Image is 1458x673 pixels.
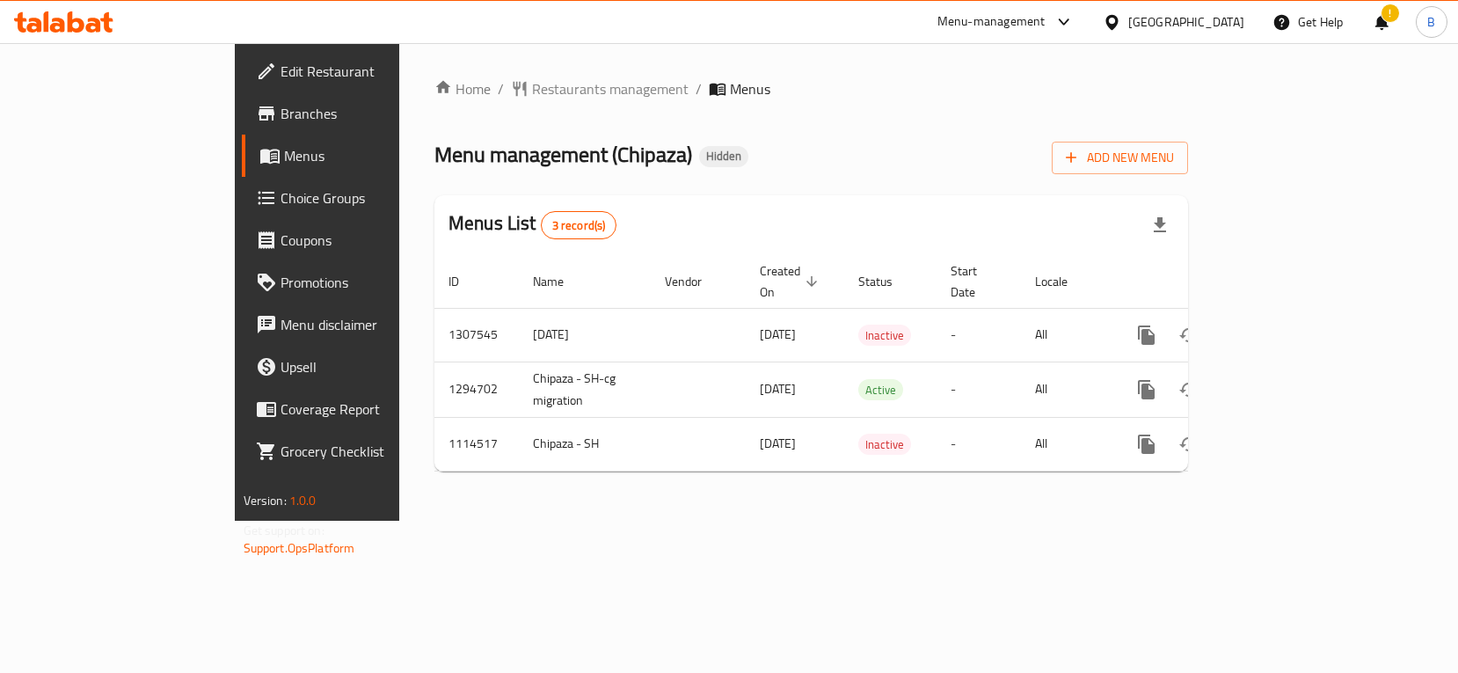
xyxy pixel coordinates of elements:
td: - [937,417,1021,471]
span: 3 record(s) [542,217,616,234]
button: Add New Menu [1052,142,1188,174]
span: Inactive [858,435,911,455]
span: [DATE] [760,432,796,455]
span: Branches [281,103,464,124]
div: Export file [1139,204,1181,246]
a: Menu disclaimer [242,304,478,346]
span: Status [858,271,915,292]
span: Version: [244,489,287,512]
nav: breadcrumb [434,78,1188,99]
div: Active [858,379,903,400]
a: Edit Restaurant [242,50,478,92]
div: [GEOGRAPHIC_DATA] [1128,12,1244,32]
button: Change Status [1168,314,1210,356]
span: Name [533,271,587,292]
span: Grocery Checklist [281,441,464,462]
h2: Menus List [448,210,616,239]
span: Edit Restaurant [281,61,464,82]
td: All [1021,362,1112,417]
button: more [1126,423,1168,465]
a: Support.OpsPlatform [244,537,355,560]
a: Upsell [242,346,478,388]
a: Branches [242,92,478,135]
li: / [696,78,702,99]
span: 1.0.0 [289,489,317,512]
span: Start Date [951,260,1000,303]
span: Created On [760,260,823,303]
span: Coverage Report [281,399,464,420]
span: Menu disclaimer [281,314,464,335]
a: Menus [242,135,478,177]
span: ID [448,271,482,292]
a: Restaurants management [511,78,689,99]
span: Inactive [858,326,911,346]
span: [DATE] [760,323,796,346]
table: enhanced table [434,255,1309,472]
div: Inactive [858,434,911,455]
span: Coupons [281,230,464,251]
button: more [1126,369,1168,411]
td: Chipaza - SH-cg migration [519,362,651,417]
span: Menus [730,78,770,99]
a: Promotions [242,261,478,304]
span: Get support on: [244,519,324,542]
span: Upsell [281,356,464,377]
th: Actions [1112,255,1309,309]
td: - [937,362,1021,417]
button: more [1126,314,1168,356]
span: Add New Menu [1066,147,1174,169]
td: - [937,308,1021,362]
button: Change Status [1168,369,1210,411]
td: Chipaza - SH [519,417,651,471]
span: Restaurants management [532,78,689,99]
span: Menu management ( Chipaza ) [434,135,692,174]
span: [DATE] [760,377,796,400]
td: [DATE] [519,308,651,362]
div: Hidden [699,146,748,167]
td: All [1021,308,1112,362]
td: All [1021,417,1112,471]
a: Choice Groups [242,177,478,219]
div: Menu-management [937,11,1046,33]
span: Menus [284,145,464,166]
span: Promotions [281,272,464,293]
span: Choice Groups [281,187,464,208]
span: Active [858,380,903,400]
span: Vendor [665,271,725,292]
button: Change Status [1168,423,1210,465]
a: Coverage Report [242,388,478,430]
span: Hidden [699,149,748,164]
a: Grocery Checklist [242,430,478,472]
span: B [1427,12,1435,32]
div: Total records count [541,211,617,239]
span: Locale [1035,271,1090,292]
li: / [498,78,504,99]
div: Inactive [858,325,911,346]
a: Coupons [242,219,478,261]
